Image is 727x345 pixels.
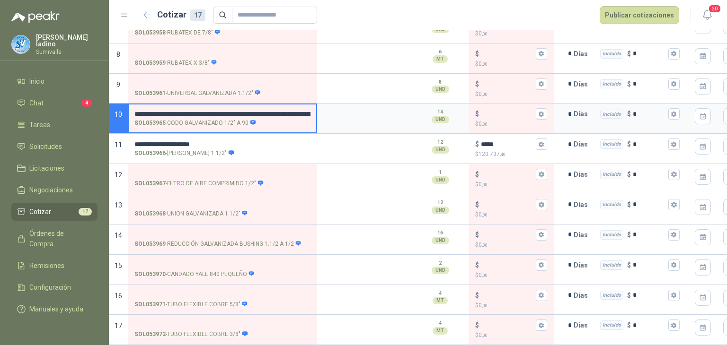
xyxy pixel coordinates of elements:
button: $$0,00 [536,319,547,331]
p: 2 [439,259,442,267]
p: $ [475,139,479,149]
button: $$0,00 [536,48,547,60]
h2: Cotizar [157,8,205,21]
div: MT [433,327,448,335]
input: Incluido $ [633,80,666,87]
span: 10 [115,111,122,118]
p: $ [475,169,479,180]
p: 8 [439,78,442,86]
p: $ [627,49,631,59]
input: Incluido $ [633,261,666,268]
strong: SOL053972 [134,330,166,339]
span: Solicitudes [29,141,62,152]
input: SOL053972-TUBO FLEXIBLE COBRE 3/8" [134,322,310,329]
span: ,00 [482,121,488,127]
div: Incluido [600,110,623,119]
p: $ [475,320,479,330]
div: Incluido [600,320,623,330]
span: 9 [116,81,120,88]
input: $$0,00 [481,201,534,208]
span: 0 [479,121,488,127]
button: $$0,00 [536,78,547,90]
button: Incluido $ [668,229,680,241]
strong: SOL053968 [134,209,166,218]
div: UND [432,86,449,93]
p: $ [475,301,547,310]
input: $$0,00 [481,261,534,268]
input: SOL053961-UNIVERSAL GALVANIZADA 1.1/2" [134,81,310,88]
p: $ [627,139,631,149]
input: $$0,00 [481,171,534,178]
p: $ [627,109,631,119]
p: $ [475,180,547,189]
span: ,00 [482,212,488,217]
span: Cotizar [29,207,51,217]
span: ,00 [482,31,488,36]
button: 20 [699,7,716,24]
input: SOL053965-CODO GALVANIZADO 1/2" A 90 [134,111,310,118]
input: $$0,00 [481,80,534,87]
span: Chat [29,98,44,108]
button: Incluido $ [668,319,680,331]
p: $ [475,29,547,38]
button: Incluido $ [668,259,680,271]
input: $$0,00 [481,231,534,238]
p: $ [475,109,479,119]
div: Incluido [600,139,623,149]
span: 0 [479,30,488,37]
button: $$0,00 [536,108,547,120]
p: Días [574,286,592,305]
div: UND [432,267,449,274]
button: $$0,00 [536,169,547,180]
p: $ [475,230,479,240]
a: Negociaciones [11,181,98,199]
p: 4 [439,290,442,297]
div: UND [432,207,449,214]
span: 0 [479,181,488,188]
span: Licitaciones [29,163,64,173]
div: Incluido [600,200,623,209]
input: Incluido $ [633,201,666,208]
p: $ [627,230,631,240]
div: Incluido [600,49,623,59]
span: 17 [79,208,92,216]
p: Días [574,316,592,335]
p: 12 [437,199,443,207]
a: Chat4 [11,94,98,112]
p: - UNIVERSAL GALVANIZADA 1.1/2" [134,89,261,98]
span: 120.737 [479,151,505,157]
p: - CODO GALVANIZADO 1/2" A 90 [134,119,256,128]
p: 14 [437,108,443,116]
button: Incluido $ [668,78,680,90]
strong: SOL053965 [134,119,166,128]
button: Incluido $ [668,169,680,180]
div: UND [432,176,449,184]
p: Días [574,75,592,94]
input: SOL053969-REDUCCIÓN GALVANIZADA BUSHING 1.1/2 A 1/2 [134,232,310,239]
span: ,00 [482,273,488,278]
span: 0 [479,332,488,338]
span: 4 [81,99,92,107]
a: Órdenes de Compra [11,224,98,253]
input: SOL053966-[PERSON_NAME] 1.1/2" [134,140,310,148]
input: SOL053968-UNION GALVANIZADA 1.1/2" [134,201,310,208]
p: 4 [439,319,442,327]
p: [PERSON_NAME] ladino [36,34,98,47]
span: Manuales y ayuda [29,304,83,314]
span: 0 [479,272,488,278]
p: $ [475,331,547,340]
strong: SOL053969 [134,240,166,249]
input: Incluido $ [633,50,666,57]
div: Incluido [600,260,623,270]
span: 0 [479,91,488,97]
input: $$0,00 [481,50,534,57]
button: Incluido $ [668,138,680,150]
span: Configuración [29,282,71,293]
p: $ [475,241,547,250]
p: Días [574,44,592,63]
div: Incluido [600,230,623,240]
span: 17 [115,322,122,329]
span: ,00 [482,303,488,308]
span: 12 [115,171,122,179]
span: ,00 [482,61,488,67]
